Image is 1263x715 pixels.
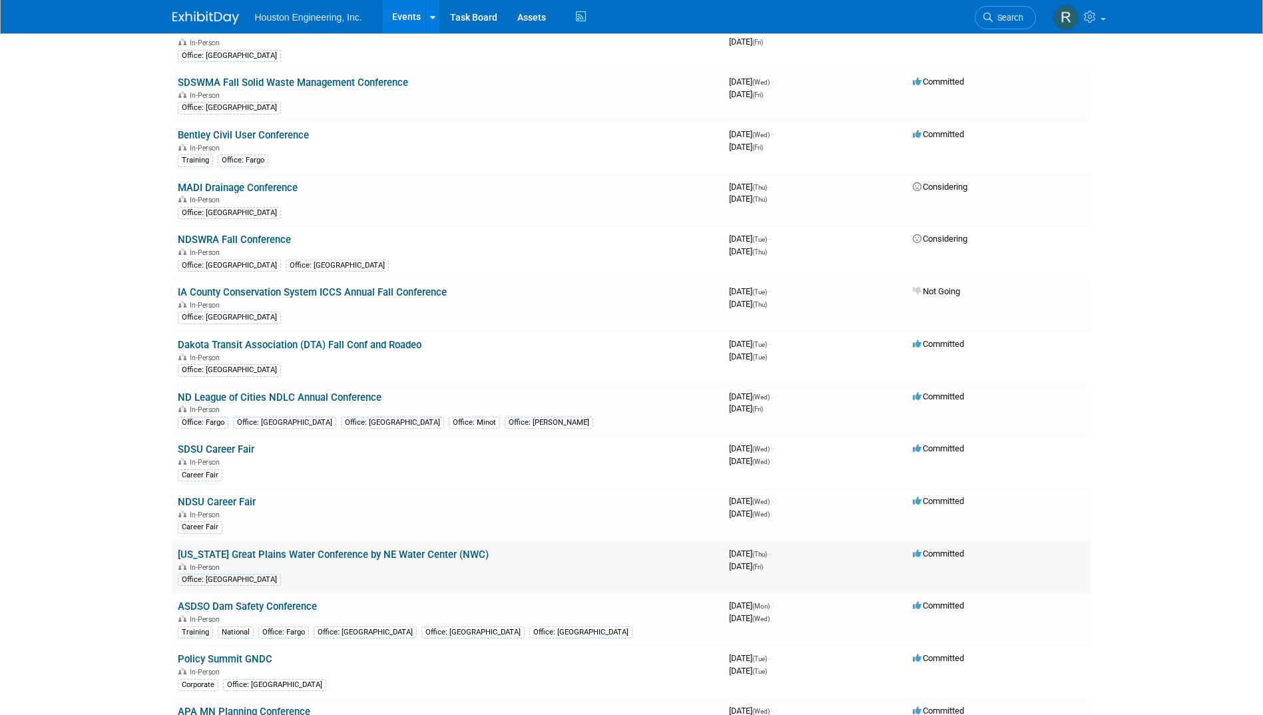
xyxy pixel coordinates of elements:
[729,142,763,152] span: [DATE]
[729,509,770,519] span: [DATE]
[752,91,763,99] span: (Fri)
[190,39,224,47] span: In-Person
[314,626,417,638] div: Office: [GEOGRAPHIC_DATA]
[752,236,767,243] span: (Tue)
[993,13,1023,23] span: Search
[178,50,281,62] div: Office: [GEOGRAPHIC_DATA]
[752,79,770,86] span: (Wed)
[178,668,186,674] img: In-Person Event
[772,600,774,610] span: -
[729,77,774,87] span: [DATE]
[178,679,218,691] div: Corporate
[178,521,222,533] div: Career Fair
[178,129,309,141] a: Bentley Civil User Conference
[233,417,336,429] div: Office: [GEOGRAPHIC_DATA]
[772,496,774,506] span: -
[178,102,281,114] div: Office: [GEOGRAPHIC_DATA]
[258,626,309,638] div: Office: Fargo
[178,77,408,89] a: SDSWMA Fall Solid Waste Management Conference
[729,339,771,349] span: [DATE]
[178,417,228,429] div: Office: Fargo
[178,511,186,517] img: In-Person Event
[913,339,964,349] span: Committed
[769,234,771,244] span: -
[178,615,186,622] img: In-Person Event
[752,655,767,662] span: (Tue)
[190,144,224,152] span: In-Person
[341,417,444,429] div: Office: [GEOGRAPHIC_DATA]
[178,312,281,324] div: Office: [GEOGRAPHIC_DATA]
[178,154,213,166] div: Training
[913,391,964,401] span: Committed
[913,77,964,87] span: Committed
[729,561,763,571] span: [DATE]
[178,182,298,194] a: MADI Drainage Conference
[913,286,960,296] span: Not Going
[729,194,767,204] span: [DATE]
[178,144,186,150] img: In-Person Event
[178,354,186,360] img: In-Person Event
[913,653,964,663] span: Committed
[729,246,767,256] span: [DATE]
[769,339,771,349] span: -
[190,563,224,572] span: In-Person
[178,260,281,272] div: Office: [GEOGRAPHIC_DATA]
[190,405,224,414] span: In-Person
[729,600,774,610] span: [DATE]
[178,443,254,455] a: SDSU Career Fair
[178,626,213,638] div: Training
[505,417,593,429] div: Office: [PERSON_NAME]
[729,666,767,676] span: [DATE]
[178,234,291,246] a: NDSWRA Fall Conference
[913,443,964,453] span: Committed
[729,182,771,192] span: [DATE]
[752,668,767,675] span: (Tue)
[752,144,763,151] span: (Fri)
[729,456,770,466] span: [DATE]
[178,469,222,481] div: Career Fair
[286,260,389,272] div: Office: [GEOGRAPHIC_DATA]
[190,248,224,257] span: In-Person
[178,600,317,612] a: ASDSO Dam Safety Conference
[729,496,774,506] span: [DATE]
[178,364,281,376] div: Office: [GEOGRAPHIC_DATA]
[752,708,770,715] span: (Wed)
[178,286,447,298] a: IA County Conservation System ICCS Annual Fall Conference
[913,600,964,610] span: Committed
[769,182,771,192] span: -
[769,549,771,559] span: -
[178,653,272,665] a: Policy Summit GNDC
[178,391,381,403] a: ND League of Cities NDLC Annual Conference
[178,39,186,45] img: In-Person Event
[178,563,186,570] img: In-Person Event
[421,626,525,638] div: Office: [GEOGRAPHIC_DATA]
[190,511,224,519] span: In-Person
[449,417,500,429] div: Office: Minot
[772,391,774,401] span: -
[752,196,767,203] span: (Thu)
[190,196,224,204] span: In-Person
[913,496,964,506] span: Committed
[178,458,186,465] img: In-Person Event
[729,352,767,361] span: [DATE]
[178,196,186,202] img: In-Person Event
[178,574,281,586] div: Office: [GEOGRAPHIC_DATA]
[729,549,771,559] span: [DATE]
[913,129,964,139] span: Committed
[729,403,763,413] span: [DATE]
[729,391,774,401] span: [DATE]
[752,458,770,465] span: (Wed)
[913,549,964,559] span: Committed
[729,613,770,623] span: [DATE]
[218,626,254,638] div: National
[752,393,770,401] span: (Wed)
[913,182,967,192] span: Considering
[178,207,281,219] div: Office: [GEOGRAPHIC_DATA]
[772,129,774,139] span: -
[729,443,774,453] span: [DATE]
[190,668,224,676] span: In-Person
[913,234,967,244] span: Considering
[752,563,763,571] span: (Fri)
[223,679,326,691] div: Office: [GEOGRAPHIC_DATA]
[769,653,771,663] span: -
